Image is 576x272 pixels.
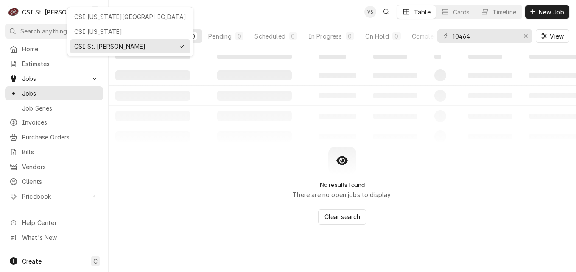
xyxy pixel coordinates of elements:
a: Go to Job Series [5,101,103,115]
div: CSI [US_STATE][GEOGRAPHIC_DATA] [74,12,186,21]
div: CSI St. [PERSON_NAME] [74,42,174,51]
div: CSI [US_STATE] [74,27,186,36]
a: Go to Jobs [5,86,103,100]
span: Jobs [22,89,99,98]
span: Job Series [22,104,99,113]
